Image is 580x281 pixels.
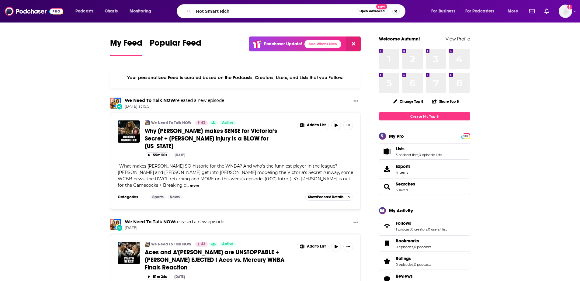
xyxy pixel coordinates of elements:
[559,5,572,18] img: User Profile
[308,195,343,199] span: Show Podcast Details
[125,104,224,109] span: [DATE] at 19:51
[5,5,63,17] a: Podchaser - Follow, Share and Rate Podcasts
[118,242,140,264] a: Aces and A'ja Wilson are UNSTOPPABLE + Nate Tibbetts EJECTED I Aces vs. Mercury WNBA Finals Reaction
[428,227,439,231] a: 0 users
[351,219,361,227] button: Show More Button
[396,238,431,244] a: Bookmarks
[390,98,427,105] button: Change Top 8
[396,170,411,175] span: 4 items
[71,6,101,16] button: open menu
[222,241,234,247] span: Active
[297,242,329,252] button: Show More Button
[396,164,411,169] span: Exports
[359,10,385,13] span: Open Advanced
[508,7,518,16] span: More
[130,7,151,16] span: Monitoring
[396,245,413,249] a: 0 episodes
[297,120,329,130] button: Show More Button
[376,4,387,9] span: New
[304,40,341,48] a: See What's New
[381,257,393,265] a: Ratings
[167,195,182,199] a: News
[186,182,189,188] span: ...
[125,6,159,16] button: open menu
[174,275,185,279] div: [DATE]
[220,242,236,247] a: Active
[379,179,470,195] span: Searches
[357,8,387,15] button: Open AdvancedNew
[396,220,447,226] a: Follows
[381,165,393,173] span: Exports
[379,36,420,42] a: Welcome Autumn!
[150,38,201,52] span: Popular Feed
[446,36,470,42] a: View Profile
[379,253,470,269] span: Ratings
[116,224,123,231] div: New Episode
[151,242,191,247] a: We Need To Talk NOW
[75,7,93,16] span: Podcasts
[264,41,302,47] p: Podchaser Update!
[145,242,150,247] img: We Need To Talk NOW
[396,146,442,151] a: Lists
[396,262,413,267] a: 0 episodes
[559,5,572,18] button: Show profile menu
[145,248,284,271] span: Aces and A'[PERSON_NAME] are UNSTOPPABLE + [PERSON_NAME] EJECTED I Aces vs. Mercury WNBA Finals R...
[145,248,293,271] a: Aces and A'[PERSON_NAME] are UNSTOPPABLE + [PERSON_NAME] EJECTED I Aces vs. Mercury WNBA Finals R...
[414,262,431,267] a: 0 podcasts
[396,181,415,187] a: Searches
[462,134,469,138] a: PRO
[193,6,357,16] input: Search podcasts, credits, & more...
[396,273,413,279] span: Reviews
[118,163,353,188] span: What makes [PERSON_NAME] SO historic for the WNBA? And who's the funniest player in the league? [...
[105,7,118,16] span: Charts
[190,183,199,188] button: more
[465,7,495,16] span: For Podcasters
[145,152,170,158] button: 55m 50s
[381,147,393,156] a: Lists
[145,127,277,150] span: Why [PERSON_NAME] makes SENSE for Victoria’s Secret + [PERSON_NAME] injury is a BLOW for [US_STATE]
[379,218,470,234] span: Follows
[307,244,326,249] span: Add to List
[396,227,411,231] a: 1 podcast
[389,208,413,213] div: My Activity
[110,98,121,109] img: We Need To Talk NOW
[125,98,224,103] h3: released a new episode
[381,239,393,248] a: Bookmarks
[418,153,419,157] span: ,
[101,6,121,16] a: Charts
[118,120,140,143] img: Why Angel Reese makes SENSE for Victoria’s Secret + Chloe Kitts injury is a BLOW for South Carolina
[110,219,121,230] img: We Need To Talk NOW
[116,103,123,110] div: New Episode
[307,123,326,127] span: Add to List
[195,120,208,125] a: 43
[389,133,404,139] div: My Pro
[150,195,166,199] a: Sports
[182,4,411,18] div: Search podcasts, credits, & more...
[222,120,234,126] span: Active
[396,256,431,261] a: Ratings
[542,6,551,16] a: Show notifications dropdown
[110,38,142,56] a: My Feed
[419,153,442,157] a: 0 episode lists
[118,163,353,188] span: "
[379,235,470,252] span: Bookmarks
[305,193,353,201] button: ShowPodcast Details
[396,273,431,279] a: Reviews
[411,227,427,231] a: 0 creators
[125,98,175,103] a: We Need To Talk NOW
[145,120,150,125] img: We Need To Talk NOW
[431,7,455,16] span: For Business
[379,112,470,120] a: Create My Top 8
[110,38,142,52] span: My Feed
[110,67,361,88] div: Your personalized Feed is curated based on the Podcasts, Creators, Users, and Lists that you Follow.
